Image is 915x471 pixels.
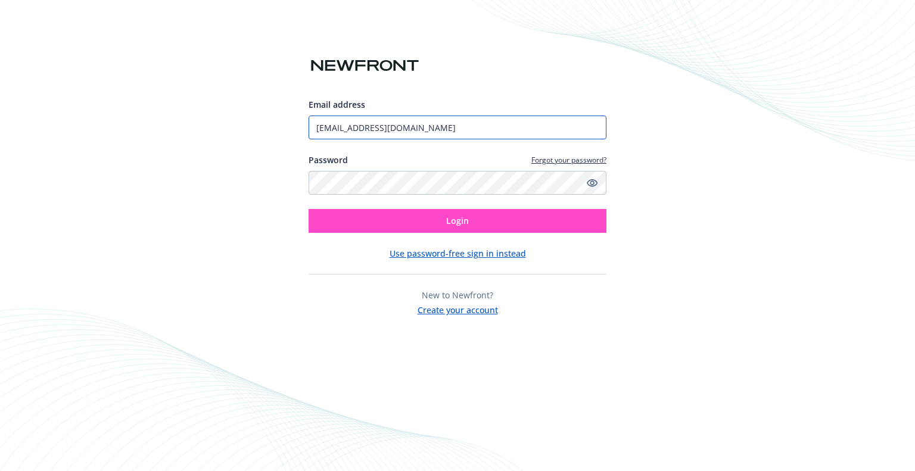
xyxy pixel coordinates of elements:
label: Password [309,154,348,166]
span: Login [446,215,469,226]
input: Enter your password [309,171,606,195]
button: Use password-free sign in instead [390,247,526,260]
input: Enter your email [309,116,606,139]
button: Create your account [418,301,498,316]
a: Show password [585,176,599,190]
a: Forgot your password? [531,155,606,165]
span: New to Newfront? [422,289,493,301]
span: Email address [309,99,365,110]
img: Newfront logo [309,55,421,76]
button: Login [309,209,606,233]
